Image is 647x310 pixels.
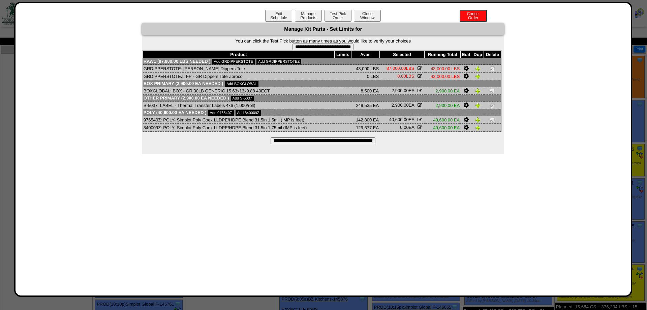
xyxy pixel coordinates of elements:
th: Limits [334,51,351,58]
img: Delete Item [490,66,495,71]
a: Add BOXGLOBAL [225,81,258,87]
img: Duplicate Item [475,74,481,79]
img: Delete Item [490,103,495,108]
th: Running Total [425,51,460,58]
button: ManageProducts [295,10,322,22]
img: Duplicate Item [475,117,481,122]
td: 43,000.00 LBS [425,73,460,80]
span: 0.00 [400,125,408,130]
span: 40,600.00 [389,117,409,122]
th: Selected [379,51,425,58]
td: 0 LBS [351,73,379,80]
td: 40,600.00 EA [425,124,460,132]
span: 0.00 [397,74,406,79]
div: Manage Kit Parts - Set Limits for [142,23,504,35]
th: Dup [472,51,484,58]
td: 840009Z: POLY- Simplot Poly Coex LLDPE/HDPE Blend 31.5in 1.75mil (IMP is feet) [143,124,334,132]
td: S-5037: LABEL - Thermal Transfer Labels 4x6 (1,000/roll) [143,102,334,109]
td: 8,500 EA [351,87,379,95]
span: EA [389,117,414,122]
th: Delete [484,51,501,58]
th: Product [143,51,334,58]
img: Duplicate Item [475,66,481,71]
form: You can click the Test Pick button as many times as you would like to verify your choices [142,38,504,50]
img: Delete Item [490,117,495,122]
td: 2,900.00 EA [425,87,460,95]
span: 2,900.00 [392,103,409,108]
td: 43,000.00 LBS [425,65,460,73]
button: CancelOrder [460,10,487,22]
img: Delete Item [490,88,495,93]
td: 2,900.00 EA [425,102,460,109]
a: Add GRDIPPERSTOTEZ [256,59,301,64]
td: 129,677 EA [351,124,379,132]
td: GRDIPPERSTOTE: [PERSON_NAME] Dippers Tote [143,65,334,73]
td: 976540Z: POLY- Simplot Poly Coex LLDPE/HDPE Blend 31.5in 1.5mil (IMP is feet) [143,116,334,124]
img: Duplicate Item [475,103,481,108]
img: Duplicate Item [475,125,481,130]
td: GRDIPPERSTOTEZ: FP - GR Dippers Tote Zoroco [143,73,334,80]
span: 2,900.00 [392,88,409,93]
td: 249,535 EA [351,102,379,109]
span: LBS [397,74,414,79]
button: EditSchedule [265,10,292,22]
a: CloseWindow [353,15,381,20]
th: Edit [460,51,472,58]
a: Add S-5037 [231,96,254,101]
button: CloseWindow [354,10,381,22]
td: 40,600.00 EA [425,116,460,124]
span: LBS [387,66,414,71]
td: Box Primary (2,900.00 EA needed ) [143,80,501,87]
a: Add 976540Z [208,110,234,116]
td: 43,000 LBS [351,65,379,73]
a: Add 840009Z [236,110,261,116]
td: BOXGLOBAL: BOX - GR 30LB GENERIC 15.63x13x9.88 40ECT [143,87,334,95]
td: Raw1 (87,000.00 LBS needed ) [143,58,501,65]
span: EA [400,125,414,130]
a: Add GRDIPPERSTOTE [212,59,255,64]
td: Other Primary (2,900.00 EA needed ) [143,95,501,102]
img: Duplicate Item [475,88,481,93]
button: Test PickOrder [325,10,351,22]
span: 87,000.00 [387,66,406,71]
span: EA [392,103,414,108]
th: Avail [351,51,379,58]
td: 142,800 EA [351,116,379,124]
td: Poly (40,600.00 EA needed ) [143,109,501,116]
span: EA [392,88,414,93]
